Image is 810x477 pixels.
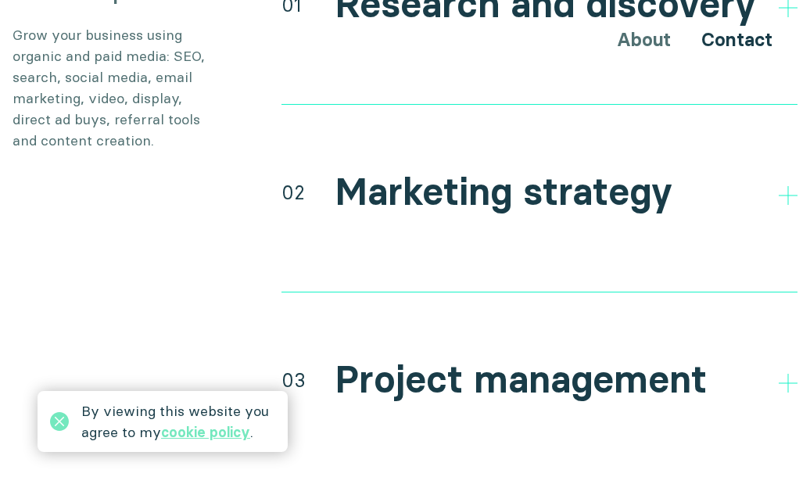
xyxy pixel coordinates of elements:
[335,170,672,215] h2: Marketing strategy
[161,423,250,441] a: cookie policy
[13,24,216,151] p: Grow your business using organic and paid media: SEO, search, social media, email marketing, vide...
[701,28,772,51] a: Contact
[81,400,275,443] div: By viewing this website you agree to my .
[335,357,707,403] h2: Project management
[281,366,306,394] div: 03
[281,178,305,206] div: 02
